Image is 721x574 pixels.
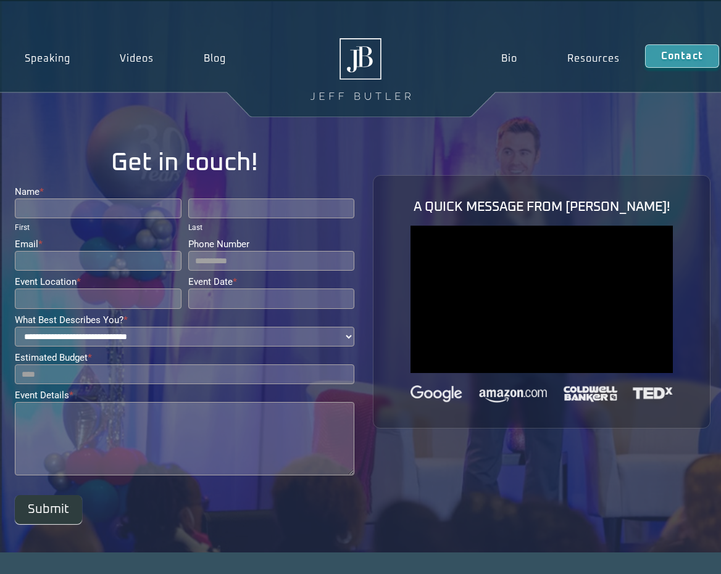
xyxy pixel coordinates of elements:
[15,150,354,175] h1: Get in touch!
[15,316,354,327] label: What Best Describes You?
[476,44,542,73] a: Bio
[543,44,645,73] a: Resources
[15,222,181,233] div: First
[411,200,673,213] h1: A QUICK MESSAGE FROM [PERSON_NAME]!
[15,187,181,199] label: Name
[476,44,644,73] nav: Menu
[15,240,181,251] label: Email
[188,222,355,233] div: Last
[188,240,355,251] label: Phone Number
[661,51,703,61] span: Contact
[179,44,251,73] a: Blog
[411,226,673,373] iframe: vimeo Video Player
[95,44,178,73] a: Videos
[15,277,181,289] label: Event Location
[15,495,82,524] button: Submit
[188,277,355,289] label: Event Date
[15,391,354,402] label: Event Details
[645,44,719,68] a: Contact
[15,353,354,364] label: Estimated Budget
